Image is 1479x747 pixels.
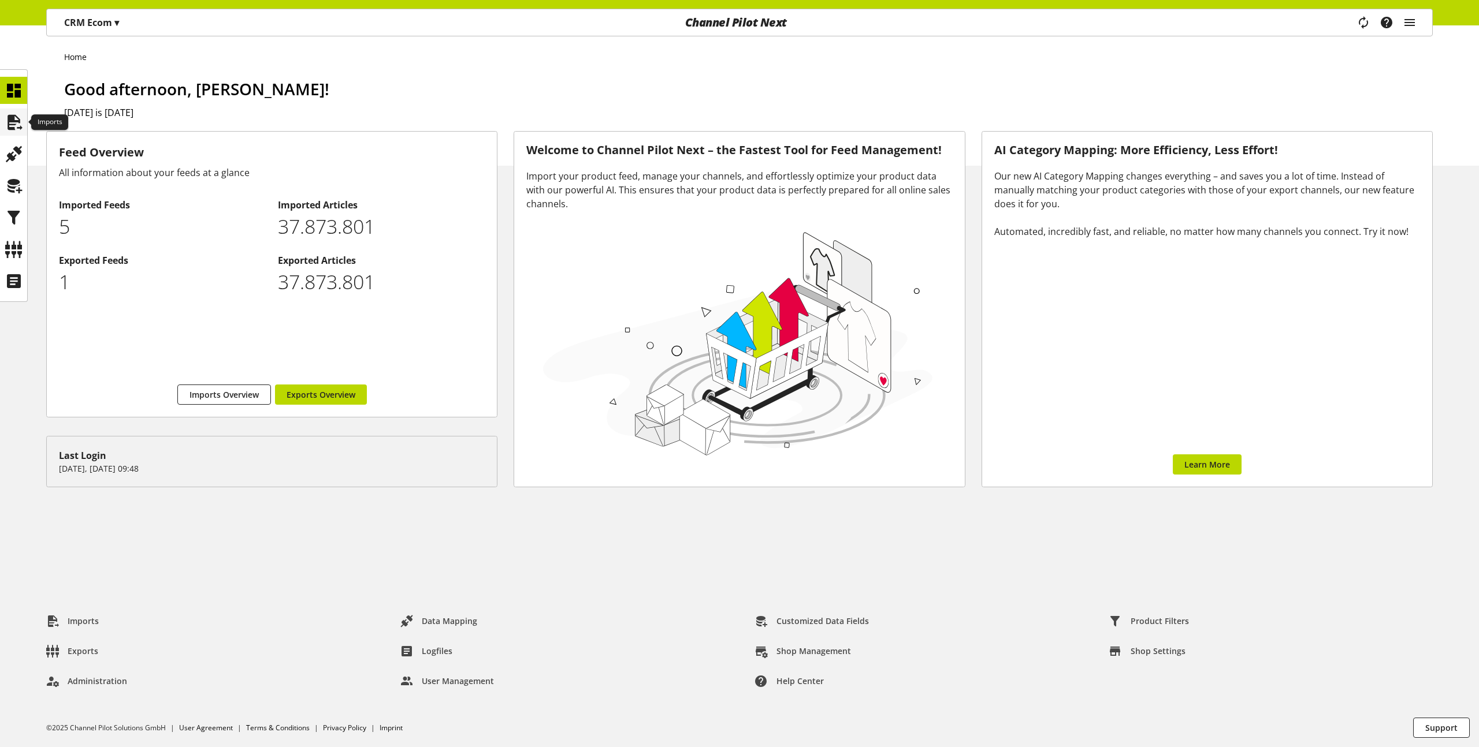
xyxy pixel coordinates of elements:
span: ▾ [114,16,119,29]
p: 1 [59,267,266,297]
div: All information about your feeds at a glance [59,166,485,180]
a: Imports Overview [177,384,271,405]
span: Imports Overview [189,389,259,401]
span: Data Mapping [422,615,477,627]
a: Terms & Conditions [246,723,310,733]
h3: Feed Overview [59,144,485,161]
h2: Imported Feeds [59,198,266,212]
span: Shop Management [776,645,851,657]
a: User Agreement [179,723,233,733]
h2: [DATE] is [DATE] [64,106,1433,119]
img: 78e1b9dcff1e8392d83655fcfc870417.svg [538,225,938,460]
span: Logfiles [422,645,452,657]
button: Support [1413,718,1470,738]
div: Last Login [59,449,485,462]
a: Shop Management [746,641,860,662]
a: Imprint [380,723,403,733]
div: Imports [31,114,68,130]
span: Exports [68,645,98,657]
span: Learn More [1184,458,1230,470]
a: Data Mapping [391,611,486,632]
a: Imports [37,611,108,632]
span: User Management [422,675,494,687]
a: Help center [746,671,833,692]
h2: Exported Articles [278,253,485,267]
h3: AI Category Mapping: More Efficiency, Less Effort! [994,144,1420,157]
span: Help center [776,675,824,687]
a: Customized Data Fields [746,611,878,632]
a: Logfiles [391,641,462,662]
a: Exports [37,641,107,662]
a: Exports Overview [275,384,367,405]
span: Good afternoon, [PERSON_NAME]! [64,78,329,100]
p: 37873801 [278,212,485,241]
a: Privacy Policy [323,723,366,733]
li: ©2025 Channel Pilot Solutions GmbH [46,723,179,733]
h3: Welcome to Channel Pilot Next – the Fastest Tool for Feed Management! [526,144,952,157]
span: Product Filters [1131,615,1189,627]
nav: main navigation [46,9,1433,36]
span: Administration [68,675,127,687]
p: 37873801 [278,267,485,297]
a: User Management [391,671,503,692]
span: Support [1425,722,1458,734]
a: Administration [37,671,136,692]
span: Imports [68,615,99,627]
a: Shop Settings [1100,641,1195,662]
h2: Imported Articles [278,198,485,212]
p: 5 [59,212,266,241]
div: Our new AI Category Mapping changes everything – and saves you a lot of time. Instead of manually... [994,169,1420,238]
a: Learn More [1173,454,1242,475]
div: Import your product feed, manage your channels, and effortlessly optimize your product data with ... [526,169,952,211]
p: CRM Ecom [64,16,119,29]
a: Product Filters [1100,611,1198,632]
h2: Exported Feeds [59,253,266,267]
span: Customized Data Fields [776,615,869,627]
span: Shop Settings [1131,645,1186,657]
p: [DATE], [DATE] 09:48 [59,462,485,475]
span: Exports Overview [287,389,355,401]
